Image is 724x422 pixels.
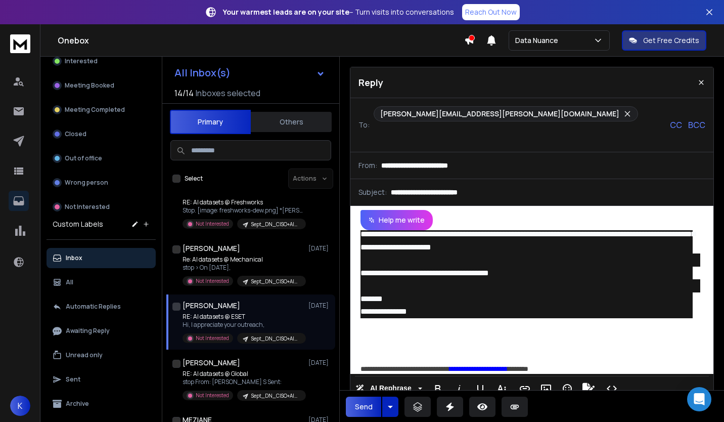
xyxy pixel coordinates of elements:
button: Meeting Booked [47,75,156,96]
p: Sept_DN_CISO+AI_Worldwide [251,335,300,343]
button: Emoticons [558,378,577,399]
button: All Inbox(s) [166,63,333,83]
p: [DATE] [308,244,331,252]
p: RE: AI datasets @ Global [183,370,304,378]
p: Sept_DN_CISO+AI_Worldwide [251,278,300,285]
p: CC [670,119,682,131]
p: RE: AI datasets @ Freshworks [183,198,304,206]
button: Unread only [47,345,156,365]
p: From: [358,160,377,171]
h1: [PERSON_NAME] [183,301,240,311]
button: AI Rephrase [353,378,424,399]
button: Underline (Ctrl+U) [471,378,490,399]
img: logo [10,34,30,53]
p: Wrong person [65,179,108,187]
button: Send [346,397,381,417]
p: Stop. [image: freshworks-dew.png] *[PERSON_NAME] [183,206,304,215]
button: Italic (Ctrl+I) [449,378,469,399]
button: Closed [47,124,156,144]
p: Data Nuance [515,35,562,46]
button: Sent [47,369,156,390]
p: Awaiting Reply [66,327,110,335]
p: Get Free Credits [643,35,699,46]
button: Archive [47,394,156,414]
p: Out of office [65,154,102,162]
p: Subject: [358,187,387,197]
strong: Your warmest leads are on your site [223,7,349,17]
p: Meeting Completed [65,106,125,114]
p: Sept_DN_CISO+AI_Worldwide [251,392,300,400]
p: Not Interested [65,203,110,211]
p: Reach Out Now [465,7,517,17]
p: Hi, I appreciate your outreach, [183,321,304,329]
h3: Custom Labels [53,219,103,229]
button: Inbox [47,248,156,268]
p: To: [358,120,370,130]
h3: Inboxes selected [196,87,260,99]
button: Get Free Credits [622,30,706,51]
button: Signature [579,378,598,399]
button: Bold (Ctrl+B) [428,378,447,399]
button: More Text [492,378,511,399]
p: Inbox [66,254,82,262]
p: Reply [358,75,383,90]
button: Code View [602,378,621,399]
h1: All Inbox(s) [174,68,231,78]
button: Meeting Completed [47,100,156,120]
p: Automatic Replies [66,303,121,311]
button: Insert Image (Ctrl+P) [536,378,556,399]
p: Not Interested [196,277,229,285]
button: Others [251,111,332,133]
p: All [66,278,73,286]
p: Sept_DN_CISO+AI_Worldwide [251,221,300,228]
button: K [10,396,30,416]
p: – Turn visits into conversations [223,7,454,17]
h1: [PERSON_NAME] [183,243,240,254]
h1: Onebox [58,34,464,47]
button: Interested [47,51,156,71]
button: All [47,272,156,292]
p: Not Interested [196,220,229,228]
p: Re: AI datasets @ Mechanical [183,256,304,264]
button: Awaiting Reply [47,321,156,341]
p: BCC [688,119,705,131]
p: Not Interested [196,334,229,342]
p: Archive [66,400,89,408]
button: Wrong person [47,173,156,193]
p: Meeting Booked [65,81,114,90]
p: Sent [66,375,80,384]
p: Not Interested [196,392,229,399]
p: stop > On [DATE], [183,264,304,272]
label: Select [185,175,203,183]
p: Unread only [66,351,103,359]
p: stop From: [PERSON_NAME] S Sent: [183,378,304,386]
button: Primary [170,110,251,134]
p: [DATE] [308,359,331,367]
a: Reach Out Now [462,4,520,20]
p: RE: AI datasets @ ESET [183,313,304,321]
p: [PERSON_NAME][EMAIL_ADDRESS][PERSON_NAME][DOMAIN_NAME] [380,109,619,119]
p: Interested [65,57,98,65]
button: Help me write [360,210,433,230]
span: 14 / 14 [174,87,194,99]
div: Open Intercom Messenger [687,387,711,411]
button: Not Interested [47,197,156,217]
p: Closed [65,130,86,138]
span: AI Rephrase [368,384,414,393]
button: Automatic Replies [47,297,156,317]
p: [DATE] [308,302,331,310]
button: Out of office [47,148,156,168]
button: Insert Link (Ctrl+K) [515,378,534,399]
h1: [PERSON_NAME] [183,358,240,368]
